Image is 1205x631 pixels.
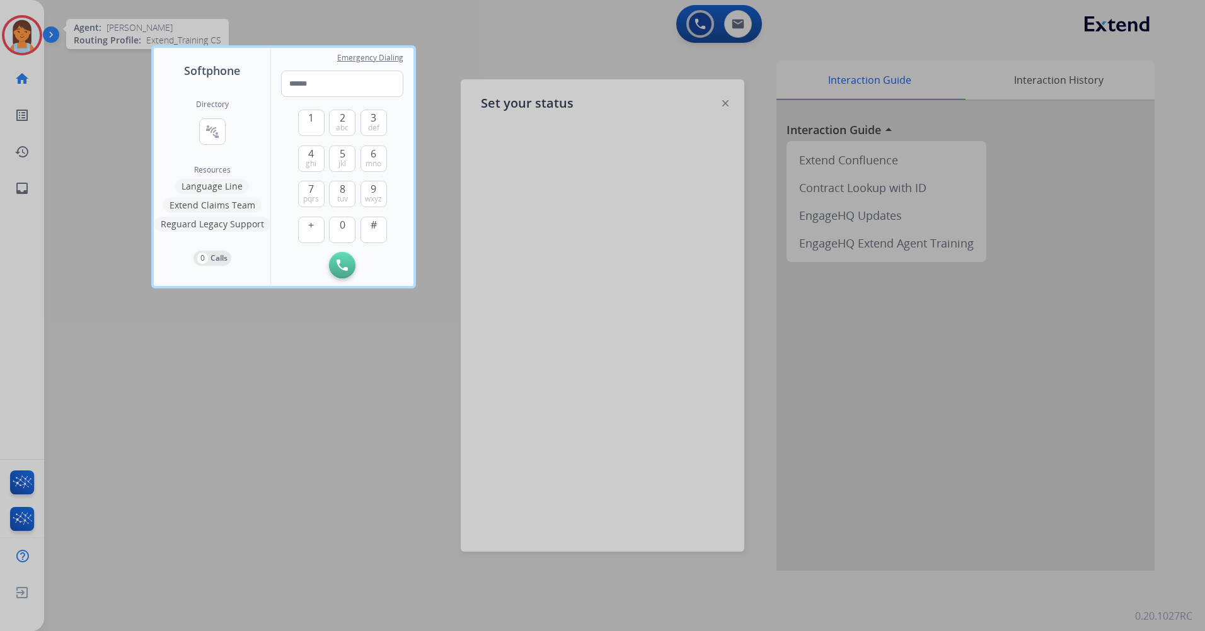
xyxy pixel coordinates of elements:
[360,181,387,207] button: 9wxyz
[194,165,231,175] span: Resources
[371,181,376,196] span: 9
[368,123,379,133] span: def
[360,217,387,243] button: #
[298,145,325,172] button: 4ghi
[340,217,345,232] span: 0
[329,110,355,136] button: 2abc
[365,194,382,204] span: wxyz
[329,145,355,172] button: 5jkl
[298,181,325,207] button: 7pqrs
[360,110,387,136] button: 3def
[338,159,346,169] span: jkl
[371,146,376,161] span: 6
[336,123,349,133] span: abc
[340,146,345,161] span: 5
[366,159,381,169] span: mno
[1135,608,1192,623] p: 0.20.1027RC
[298,217,325,243] button: +
[329,217,355,243] button: 0
[340,181,345,196] span: 8
[175,179,249,194] button: Language Line
[308,217,314,232] span: +
[308,110,314,125] span: 1
[308,181,314,196] span: 7
[371,217,377,232] span: #
[337,259,348,271] img: call-button
[205,124,220,139] mat-icon: connect_without_contact
[298,110,325,136] button: 1
[184,62,240,79] span: Softphone
[154,217,270,232] button: Reguard Legacy Support
[196,99,229,110] h2: Directory
[337,194,348,204] span: tuv
[329,181,355,207] button: 8tuv
[308,146,314,161] span: 4
[163,198,262,213] button: Extend Claims Team
[306,159,316,169] span: ghi
[197,253,208,264] p: 0
[371,110,376,125] span: 3
[337,53,403,63] span: Emergency Dialing
[303,194,319,204] span: pqrs
[210,253,228,264] p: Calls
[193,251,231,266] button: 0Calls
[360,145,387,172] button: 6mno
[340,110,345,125] span: 2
